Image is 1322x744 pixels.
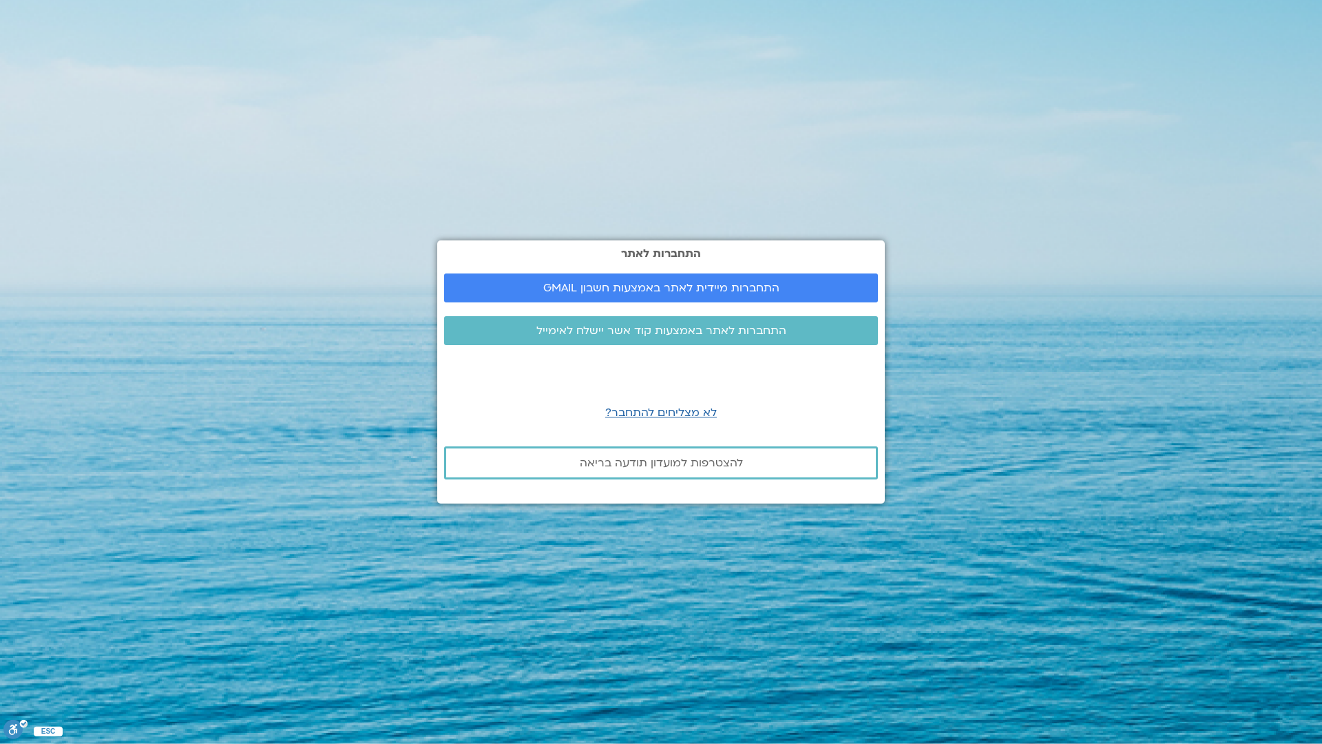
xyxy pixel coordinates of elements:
a: התחברות מיידית לאתר באמצעות חשבון GMAIL [444,273,878,302]
span: התחברות לאתר באמצעות קוד אשר יישלח לאימייל [536,324,786,337]
span: להצטרפות למועדון תודעה בריאה [580,457,743,469]
h2: התחברות לאתר [444,247,878,260]
a: התחברות לאתר באמצעות קוד אשר יישלח לאימייל [444,316,878,345]
span: התחברות מיידית לאתר באמצעות חשבון GMAIL [543,282,779,294]
a: לא מצליחים להתחבר? [605,405,717,420]
a: להצטרפות למועדון תודעה בריאה [444,446,878,479]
